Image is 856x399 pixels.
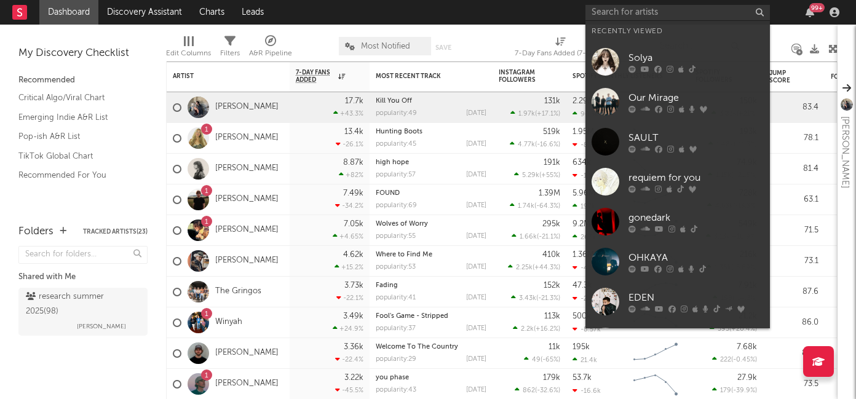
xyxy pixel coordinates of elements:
[769,100,818,115] div: 83.4
[18,224,53,239] div: Folders
[376,251,432,258] a: Where to Find Me
[573,159,591,167] div: 634k
[18,288,148,336] a: research summer 2025(98)[PERSON_NAME]
[536,326,558,333] span: +16.2 %
[532,357,541,363] span: 49
[333,109,363,117] div: +43.3 %
[538,295,558,302] span: -21.3 %
[77,319,126,334] span: [PERSON_NAME]
[343,312,363,320] div: 3.49k
[466,387,486,393] div: [DATE]
[18,46,148,61] div: My Discovery Checklist
[522,172,539,179] span: 5.29k
[515,31,607,66] div: 7-Day Fans Added (7-Day Fans Added)
[376,190,400,197] a: FOUND
[510,202,560,210] div: ( )
[511,294,560,302] div: ( )
[18,168,135,182] a: Recommended For You
[499,69,542,84] div: Instagram Followers
[466,202,486,209] div: [DATE]
[513,325,560,333] div: ( )
[769,223,818,238] div: 71.5
[18,130,135,143] a: Pop-ish A&R List
[376,221,486,227] div: Wolves of Worry
[573,294,601,302] div: -2.83k
[573,220,590,228] div: 9.2M
[335,263,363,271] div: +15.2 %
[376,356,416,363] div: popularity: 29
[573,264,602,272] div: -48.9k
[628,50,764,65] div: Solya
[435,44,451,51] button: Save
[215,256,279,266] a: [PERSON_NAME]
[585,322,770,361] a: Starberry
[220,46,240,61] div: Filters
[336,140,363,148] div: -26.1 %
[573,312,591,320] div: 500k
[573,233,596,241] div: 263k
[518,141,535,148] span: 4.77k
[838,116,852,188] div: [PERSON_NAME]
[376,202,417,209] div: popularity: 69
[343,159,363,167] div: 8.87k
[376,374,409,381] a: you phase
[215,194,279,205] a: [PERSON_NAME]
[344,343,363,351] div: 3.36k
[376,98,412,105] a: Kill You Off
[18,91,135,105] a: Critical Algo/Viral Chart
[809,3,825,12] div: 99 +
[542,220,560,228] div: 295k
[544,312,560,320] div: 113k
[585,122,770,162] a: SAULT
[215,317,242,328] a: Winyah
[18,73,148,88] div: Recommended
[466,294,486,301] div: [DATE]
[628,210,764,225] div: gonedark
[573,97,595,105] div: 2.29M
[466,141,486,148] div: [DATE]
[573,73,665,80] div: Spotify Monthly Listeners
[628,130,764,145] div: SAULT
[335,386,363,394] div: -45.5 %
[712,355,757,363] div: ( )
[710,325,757,333] div: ( )
[769,377,818,392] div: 73.5
[376,325,416,332] div: popularity: 37
[585,162,770,202] a: requiem for you
[215,225,279,235] a: [PERSON_NAME]
[573,128,594,136] div: 1.95M
[376,159,486,166] div: high hope
[573,172,600,180] div: -1.97k
[544,282,560,290] div: 152k
[376,282,398,289] a: Fading
[523,387,535,394] span: 862
[336,294,363,302] div: -22.1 %
[515,386,560,394] div: ( )
[536,203,558,210] span: -64.3 %
[376,294,416,301] div: popularity: 41
[628,250,764,265] div: OHKAYA
[573,374,592,382] div: 53.7k
[549,343,560,351] div: 11k
[720,387,731,394] span: 179
[376,387,416,393] div: popularity: 43
[18,246,148,264] input: Search for folders...
[376,282,486,289] div: Fading
[220,31,240,66] div: Filters
[628,90,764,105] div: Our Mirage
[249,46,292,61] div: A&R Pipeline
[573,141,597,149] div: -8.3k
[335,202,363,210] div: -34.2 %
[573,343,590,351] div: 195k
[466,110,486,117] div: [DATE]
[628,170,764,185] div: requiem for you
[173,73,265,80] div: Artist
[769,346,818,361] div: 84.9
[524,355,560,363] div: ( )
[539,189,560,197] div: 1.39M
[508,263,560,271] div: ( )
[769,192,818,207] div: 63.1
[543,374,560,382] div: 179k
[543,128,560,136] div: 519k
[376,141,416,148] div: popularity: 45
